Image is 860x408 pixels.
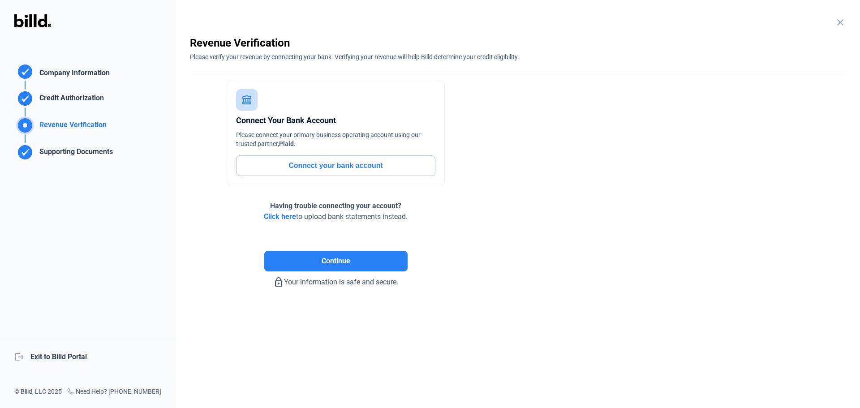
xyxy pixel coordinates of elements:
[14,14,51,27] img: Billd Logo
[835,17,846,28] mat-icon: close
[14,387,62,397] div: © Billd, LLC 2025
[236,155,435,176] button: Connect your bank account
[67,387,161,397] div: Need Help? [PHONE_NUMBER]
[190,36,846,50] div: Revenue Verification
[14,352,23,361] mat-icon: logout
[36,68,110,81] div: Company Information
[264,251,408,271] button: Continue
[270,202,401,210] span: Having trouble connecting your account?
[236,114,435,127] div: Connect Your Bank Account
[264,212,296,221] span: Click here
[236,130,435,148] div: Please connect your primary business operating account using our trusted partner, .
[273,277,284,288] mat-icon: lock_outline
[36,120,107,134] div: Revenue Verification
[190,271,482,288] div: Your information is safe and secure.
[190,50,846,61] div: Please verify your revenue by connecting your bank. Verifying your revenue will help Billd determ...
[279,140,294,147] span: Plaid
[36,93,104,107] div: Credit Authorization
[264,201,408,222] div: to upload bank statements instead.
[322,256,350,266] span: Continue
[36,146,113,161] div: Supporting Documents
